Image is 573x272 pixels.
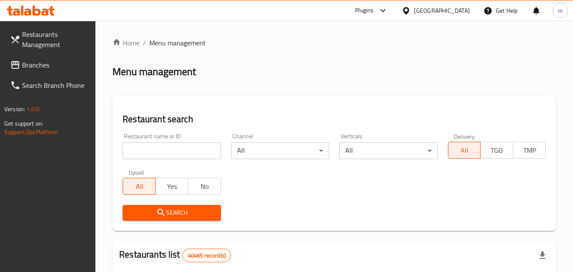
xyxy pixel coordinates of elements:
span: Search Branch Phone [22,80,89,90]
button: TMP [513,142,546,159]
div: All [339,142,437,159]
div: Total records count [182,249,231,262]
label: Upsell [129,169,144,175]
h2: Menu management [112,65,196,79]
a: Restaurants Management [3,24,96,55]
span: Branches [22,60,89,70]
h2: Restaurants list [119,248,231,262]
div: Plugins [355,6,374,16]
a: Branches [3,55,96,75]
div: All [231,142,329,159]
span: All [126,180,152,193]
li: / [143,38,146,48]
label: Delivery [454,133,475,139]
span: Yes [159,180,185,193]
span: 1.0.0 [26,104,39,115]
a: Search Branch Phone [3,75,96,95]
a: Support.OpsPlatform [4,126,58,137]
span: Menu management [149,38,206,48]
button: Yes [155,178,188,195]
nav: breadcrumb [112,38,556,48]
button: All [123,178,156,195]
span: No [192,180,218,193]
button: All [448,142,481,159]
span: Restaurants Management [22,29,89,50]
div: Export file [532,245,553,266]
button: Search [123,205,221,221]
span: Search [129,208,214,218]
span: TMP [517,144,542,157]
span: m [558,6,563,15]
button: TGO [480,142,513,159]
input: Search for restaurant name or ID.. [123,142,221,159]
div: [GEOGRAPHIC_DATA] [414,6,470,15]
span: 40465 record(s) [183,252,231,260]
span: TGO [484,144,510,157]
h2: Restaurant search [123,113,546,126]
span: Get support on: [4,118,43,129]
button: No [188,178,221,195]
a: Home [112,38,140,48]
span: All [452,144,478,157]
span: Version: [4,104,25,115]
